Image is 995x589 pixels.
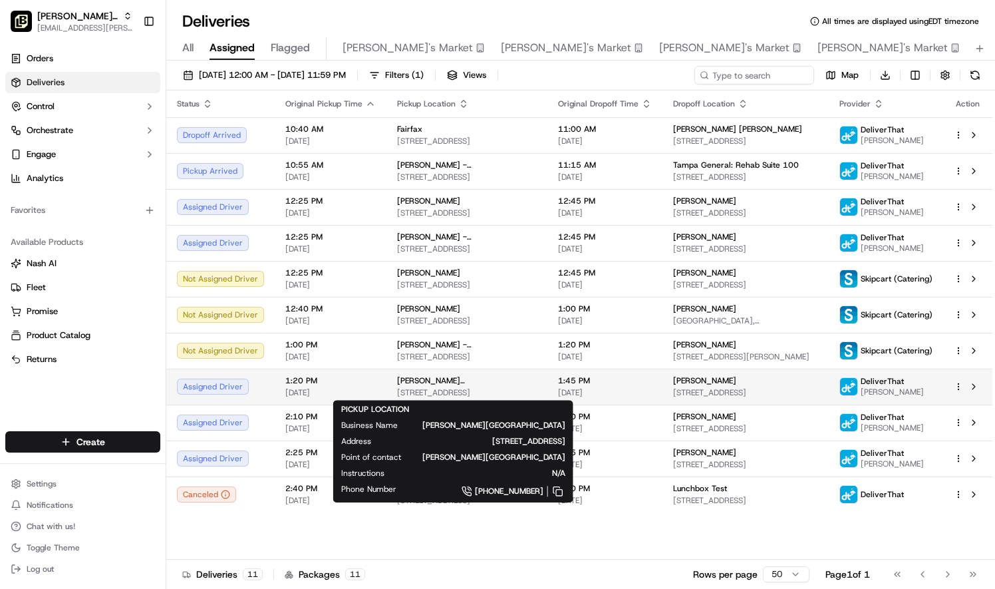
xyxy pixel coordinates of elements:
img: profile_deliverthat_partner.png [840,198,857,216]
div: Favorites [5,200,160,221]
span: [PERSON_NAME] [673,339,736,350]
span: [DATE] [558,459,652,470]
button: Engage [5,144,160,165]
span: Pylon [132,225,161,235]
span: 12:40 PM [285,303,376,314]
span: [STREET_ADDRESS] [392,436,565,447]
span: All times are displayed using EDT timezone [822,16,979,27]
span: [PERSON_NAME] [861,135,924,146]
span: [DATE] [285,459,376,470]
span: [DATE] [558,136,652,146]
span: [STREET_ADDRESS][PERSON_NAME] [673,351,818,362]
button: Orchestrate [5,120,160,141]
span: Business Name [341,420,398,431]
h1: Deliveries [182,11,250,32]
div: Packages [285,568,365,581]
a: Promise [11,305,155,317]
span: [DATE] [558,280,652,290]
div: Page 1 of 1 [825,568,870,581]
button: Fleet [5,277,160,298]
span: [STREET_ADDRESS] [397,351,537,362]
span: 10:40 AM [285,124,376,134]
a: Powered byPylon [94,224,161,235]
span: [PERSON_NAME][GEOGRAPHIC_DATA] [419,420,565,431]
img: 1736555255976-a54dd68f-1ca7-489b-9aae-adbdc363a1c4 [13,126,37,150]
span: 3:00 PM [558,483,652,494]
span: [DATE] [558,351,652,362]
span: [PERSON_NAME] [397,268,460,278]
span: Skipcart (Catering) [861,309,932,320]
span: [DATE] [285,387,376,398]
span: [STREET_ADDRESS] [397,208,537,218]
button: Views [441,66,492,85]
span: Original Dropoff Time [558,98,639,109]
span: 12:45 PM [558,268,652,278]
span: [STREET_ADDRESS] [397,280,537,290]
a: Returns [11,353,155,365]
button: Returns [5,349,160,370]
span: Provider [839,98,871,109]
span: [DATE] [558,208,652,218]
button: Create [5,431,160,453]
span: ( 1 ) [412,69,424,81]
span: Fairfax [397,124,422,134]
span: Pickup Location [397,98,456,109]
div: Action [954,98,982,109]
span: [PERSON_NAME] - [GEOGRAPHIC_DATA] [397,232,537,242]
span: [PERSON_NAME] [397,196,460,206]
span: N/A [406,468,565,479]
span: [PERSON_NAME] [673,196,736,206]
button: [DATE] 12:00 AM - [DATE] 11:59 PM [177,66,352,85]
span: [STREET_ADDRESS] [397,244,537,254]
img: profile_deliverthat_partner.png [840,162,857,180]
span: Instructions [341,468,384,479]
span: [PERSON_NAME]'s Market [817,40,948,56]
button: Product Catalog [5,325,160,346]
span: Create [76,435,105,449]
span: DeliverThat [861,448,904,459]
span: 1:20 PM [558,339,652,350]
span: [PERSON_NAME] [397,303,460,314]
span: [DATE] [558,315,652,326]
span: Point of contact [341,452,401,463]
button: Start new chat [226,130,242,146]
span: 1:45 PM [558,375,652,386]
span: [PERSON_NAME] [861,423,924,433]
span: [STREET_ADDRESS] [673,280,818,290]
span: [STREET_ADDRESS] [397,315,537,326]
button: Toggle Theme [5,538,160,557]
span: [PERSON_NAME]'s Market [343,40,473,56]
span: [DATE] [558,244,652,254]
span: Knowledge Base [27,192,102,206]
button: Canceled [177,487,236,502]
span: DeliverThat [861,376,904,387]
span: Status [177,98,200,109]
span: Lunchbox Test [673,483,727,494]
span: Skipcart (Catering) [861,274,932,284]
a: Analytics [5,168,160,189]
span: Settings [27,479,57,489]
span: Nash AI [27,258,57,270]
img: profile_skipcart_partner.png [840,270,857,288]
span: Log out [27,564,54,574]
img: profile_deliverthat_partner.png [840,450,857,467]
span: PICKUP LOCATION [341,404,409,415]
p: Welcome 👋 [13,53,242,74]
span: [PERSON_NAME] [861,387,924,397]
button: Pei Wei Parent Org[PERSON_NAME] Parent Org[EMAIL_ADDRESS][PERSON_NAME][DOMAIN_NAME] [5,5,138,37]
button: Control [5,96,160,117]
span: 1:00 PM [558,303,652,314]
span: Dropoff Location [673,98,735,109]
a: Product Catalog [11,329,155,341]
span: 2:40 PM [285,483,376,494]
button: Log out [5,560,160,578]
p: Rows per page [693,568,758,581]
a: 💻API Documentation [107,187,219,211]
span: [DATE] [285,244,376,254]
span: [EMAIL_ADDRESS][PERSON_NAME][DOMAIN_NAME] [37,23,132,33]
img: Pei Wei Parent Org [11,11,32,32]
span: [PERSON_NAME][GEOGRAPHIC_DATA] [422,452,565,463]
span: Assigned [210,40,255,56]
a: 📗Knowledge Base [8,187,107,211]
